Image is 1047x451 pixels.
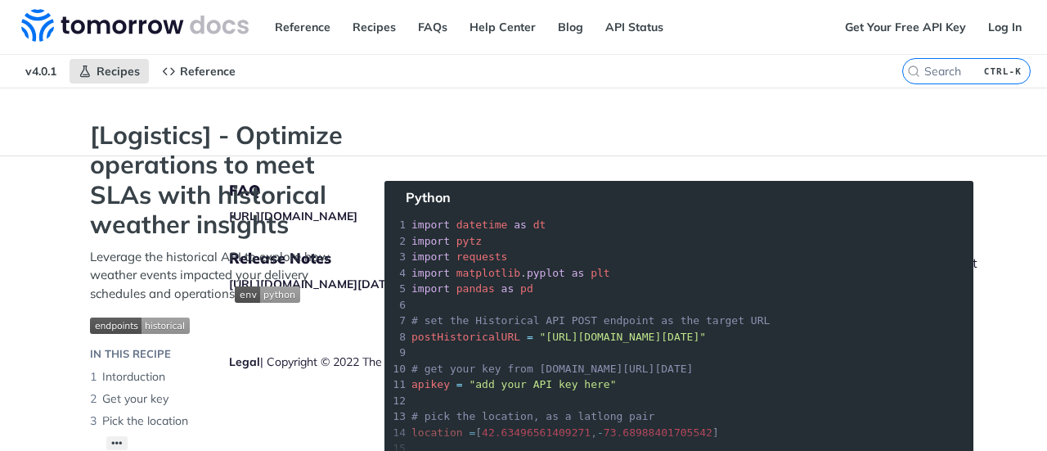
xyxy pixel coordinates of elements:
[90,346,171,363] div: IN THIS RECIPE
[549,15,592,39] a: Blog
[90,315,352,334] span: Expand image
[409,15,456,39] a: FAQs
[90,410,352,432] li: Pick the location
[836,15,975,39] a: Get Your Free API Key
[90,248,352,304] p: Leverage the historical API to explore how weather events impacted your delivery schedules and op...
[907,65,920,78] svg: Search
[235,286,300,301] span: Expand image
[344,15,405,39] a: Recipes
[180,64,236,79] span: Reference
[979,15,1031,39] a: Log In
[16,59,65,83] span: v4.0.1
[153,59,245,83] a: Reference
[266,15,339,39] a: Reference
[70,59,149,83] a: Recipes
[21,9,249,42] img: Tomorrow.io Weather API Docs
[90,366,352,388] li: Intorduction
[980,63,1026,79] kbd: CTRL-K
[596,15,672,39] a: API Status
[97,64,140,79] span: Recipes
[461,15,545,39] a: Help Center
[90,120,352,240] strong: [Logistics] - Optimize operations to meet SLAs with historical weather insights
[90,388,352,410] li: Get your key
[106,436,128,450] button: •••
[235,286,300,303] img: env
[90,318,190,334] img: endpoint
